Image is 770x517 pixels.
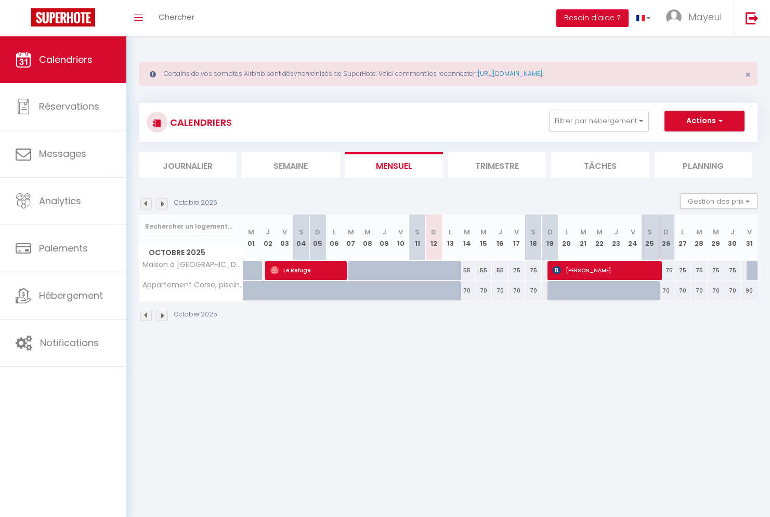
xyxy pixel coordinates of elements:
span: Réservations [39,100,99,113]
abbr: S [299,227,304,237]
div: 70 [691,281,708,300]
th: 31 [741,215,758,261]
div: 70 [708,281,724,300]
th: 23 [608,215,624,261]
button: Besoin d'aide ? [556,9,629,27]
th: 14 [459,215,475,261]
div: 75 [508,261,525,280]
span: [PERSON_NAME] [553,260,658,280]
abbr: S [415,227,420,237]
th: 25 [641,215,658,261]
th: 09 [376,215,393,261]
abbr: M [248,227,254,237]
th: 01 [243,215,260,261]
div: 55 [492,261,508,280]
abbr: L [681,227,684,237]
div: 70 [492,281,508,300]
div: 70 [508,281,525,300]
div: 70 [459,281,475,300]
th: 06 [326,215,343,261]
abbr: V [282,227,287,237]
div: 70 [724,281,741,300]
span: Analytics [39,194,81,207]
img: logout [746,11,759,24]
span: Chercher [159,11,194,22]
li: Journalier [139,152,237,178]
abbr: M [348,227,354,237]
span: × [745,68,751,81]
div: 55 [459,261,475,280]
div: 55 [475,261,492,280]
th: 12 [425,215,442,261]
th: 19 [542,215,558,261]
abbr: D [315,227,320,237]
th: 07 [343,215,359,261]
button: Close [745,70,751,79]
abbr: D [547,227,553,237]
th: 20 [558,215,575,261]
div: 75 [674,261,691,280]
div: Certains de vos comptes Airbnb sont désynchronisés de SuperHote. Voici comment les reconnecter : [139,62,758,86]
abbr: M [480,227,487,237]
th: 03 [276,215,293,261]
abbr: M [596,227,603,237]
div: 70 [475,281,492,300]
abbr: D [663,227,669,237]
th: 26 [658,215,674,261]
th: 04 [293,215,309,261]
abbr: V [514,227,519,237]
img: Super Booking [31,8,95,26]
abbr: L [333,227,336,237]
span: Octobre 2025 [139,245,243,260]
a: [URL][DOMAIN_NAME] [478,69,542,78]
th: 05 [309,215,326,261]
abbr: V [631,227,635,237]
th: 22 [592,215,608,261]
abbr: J [730,227,735,237]
th: 28 [691,215,708,261]
span: Messages [39,147,86,160]
li: Planning [655,152,752,178]
abbr: D [431,227,436,237]
abbr: M [696,227,702,237]
div: 75 [724,261,741,280]
span: Mayeul [688,10,722,23]
th: 15 [475,215,492,261]
span: Calendriers [39,53,93,66]
th: 13 [442,215,459,261]
th: 10 [393,215,409,261]
th: 27 [674,215,691,261]
span: Paiements [39,242,88,255]
li: Tâches [551,152,649,178]
span: Notifications [40,336,99,349]
abbr: J [266,227,270,237]
span: Appartement Corse, piscine et mer [141,281,245,289]
div: 75 [708,261,724,280]
span: Hébergement [39,289,103,302]
th: 11 [409,215,426,261]
th: 16 [492,215,508,261]
abbr: V [747,227,752,237]
th: 18 [525,215,542,261]
th: 30 [724,215,741,261]
abbr: S [531,227,536,237]
button: Actions [664,111,745,131]
abbr: J [614,227,618,237]
abbr: L [565,227,568,237]
span: Maison à [GEOGRAPHIC_DATA] avec jardin privé (à 1.4 km de la plage) [141,261,245,269]
button: Filtrer par hébergement [549,111,649,131]
div: 70 [674,281,691,300]
abbr: J [382,227,386,237]
th: 02 [259,215,276,261]
th: 17 [508,215,525,261]
abbr: M [464,227,470,237]
p: Octobre 2025 [174,198,217,208]
button: Gestion des prix [680,193,758,209]
abbr: L [449,227,452,237]
abbr: S [647,227,652,237]
li: Mensuel [345,152,443,178]
th: 21 [575,215,592,261]
th: 08 [359,215,376,261]
abbr: V [398,227,403,237]
li: Semaine [242,152,340,178]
